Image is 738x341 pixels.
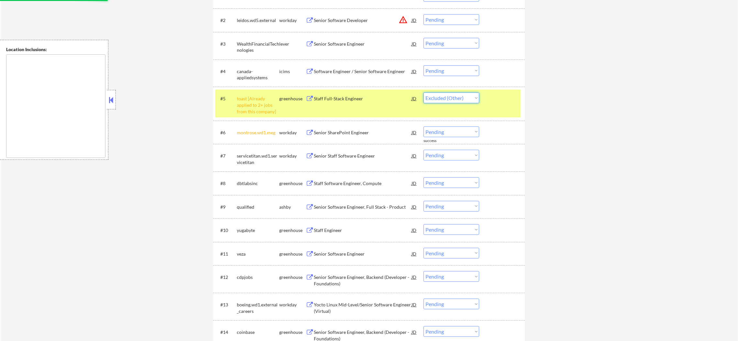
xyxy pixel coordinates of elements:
div: greenhouse [279,274,306,280]
div: #8 [220,180,232,187]
div: #12 [220,274,232,280]
div: Senior Software Engineer [314,251,412,257]
div: JD [411,271,417,283]
div: Staff Software Engineer, Compute [314,180,412,187]
div: Software Engineer / Senior Software Engineer [314,68,412,75]
div: workday [279,302,306,308]
div: coinbase [237,329,279,335]
div: Staff Engineer [314,227,412,234]
div: toast [Already applied to 2+ jobs from this company] [237,95,279,115]
div: greenhouse [279,180,306,187]
div: dbtlabsinc [237,180,279,187]
div: greenhouse [279,95,306,102]
div: JD [411,93,417,104]
div: #6 [220,129,232,136]
div: #13 [220,302,232,308]
div: ashby [279,204,306,210]
div: JD [411,326,417,338]
div: #4 [220,68,232,75]
div: success [424,138,449,144]
div: Senior SharePoint Engineer [314,129,412,136]
div: JD [411,65,417,77]
div: #11 [220,251,232,257]
div: JD [411,248,417,259]
div: cdpjobs [237,274,279,280]
div: Senior Software Developer [314,17,412,24]
div: Staff Full-Stack Engineer [314,95,412,102]
div: #14 [220,329,232,335]
div: JD [411,201,417,213]
div: Senior Software Engineer, Backend (Developer - Foundations) [314,274,412,287]
div: leidos.wd5.external [237,17,279,24]
div: #10 [220,227,232,234]
div: montrose.wd1.meg [237,129,279,136]
div: JD [411,38,417,49]
div: greenhouse [279,227,306,234]
div: icims [279,68,306,75]
div: workday [279,153,306,159]
div: JD [411,224,417,236]
div: workday [279,17,306,24]
div: greenhouse [279,329,306,335]
div: #5 [220,95,232,102]
div: Senior Software Engineer [314,41,412,47]
div: #9 [220,204,232,210]
div: JD [411,126,417,138]
div: qualified [237,204,279,210]
div: JD [411,177,417,189]
div: boeing.wd1.external_careers [237,302,279,314]
div: JD [411,150,417,161]
div: canada-appliedsystems [237,68,279,81]
button: warning_amber [399,15,408,24]
div: yugabyte [237,227,279,234]
div: lever [279,41,306,47]
div: #7 [220,153,232,159]
div: JD [411,299,417,310]
div: Yocto Linux Mid-Level/Senior Software Engineer (Virtual) [314,302,412,314]
div: Senior Software Engineer, Full Stack - Product [314,204,412,210]
div: WealthFinancialTechnologies [237,41,279,53]
div: greenhouse [279,251,306,257]
div: veza [237,251,279,257]
div: #3 [220,41,232,47]
div: workday [279,129,306,136]
div: #2 [220,17,232,24]
div: Location Inclusions: [6,46,106,53]
div: servicetitan.wd1.servicetitan [237,153,279,165]
div: JD [411,14,417,26]
div: Senior Staff Software Engineer [314,153,412,159]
